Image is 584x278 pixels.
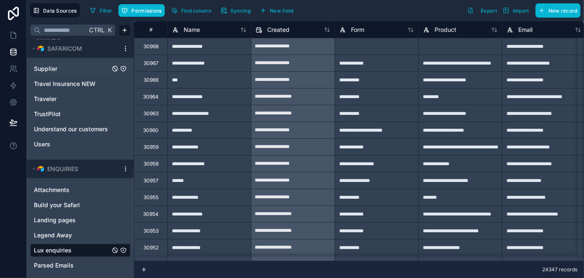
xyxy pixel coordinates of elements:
span: Parsed Emails [34,261,74,270]
span: Users [34,140,50,148]
a: Supplier [34,65,110,73]
a: Landing pages [34,216,110,224]
a: Lux enquiries [34,246,110,255]
div: 30968 [143,43,159,50]
div: 30960 [143,127,159,134]
div: 30958 [143,161,159,167]
div: Landing pages [30,213,131,227]
span: Email [518,26,533,34]
div: Understand our customers [30,122,131,136]
span: Created [267,26,289,34]
button: New record [535,3,581,18]
span: K [107,27,113,33]
span: Build your Safari [34,201,80,209]
a: Understand our customers [34,125,110,133]
span: Attachments [34,186,69,194]
button: Data Sources [30,3,80,18]
a: Traveler [34,95,110,103]
div: 30963 [143,110,159,117]
button: Airtable LogoSAFARICOM [30,43,119,55]
span: Legend Away [34,231,72,239]
a: Syncing [218,4,257,17]
span: SAFARICOM [47,44,82,53]
a: Parsed Emails [34,261,110,270]
div: TrustPilot [30,107,131,121]
div: 30955 [143,194,159,201]
div: Attachments [30,183,131,197]
a: Permissions [118,4,168,17]
span: New field [270,8,294,14]
a: Attachments [34,186,110,194]
button: Import [500,3,532,18]
div: Travel Insurance NEW [30,77,131,91]
div: 30966 [143,77,159,83]
button: New field [257,4,297,17]
img: Airtable Logo [37,166,44,172]
img: Airtable Logo [37,45,44,52]
a: Travel Insurance NEW [34,80,110,88]
span: Filter [100,8,113,14]
span: Find column [181,8,211,14]
span: Travel Insurance NEW [34,80,95,88]
div: 30952 [143,244,159,251]
span: Lux enquiries [34,246,72,255]
span: 24347 records [542,266,577,273]
span: Product [435,26,456,34]
span: Form [351,26,364,34]
span: TrustPilot [34,110,61,118]
span: Import [513,8,529,14]
div: Build your Safari [30,198,131,212]
div: 30953 [143,228,159,234]
span: Export [481,8,497,14]
div: Lux enquiries [30,244,131,257]
a: Legend Away [34,231,110,239]
div: 30959 [143,144,159,151]
button: Export [464,3,500,18]
a: Build your Safari [34,201,110,209]
div: 30967 [143,60,159,67]
div: 30957 [143,177,159,184]
button: Find column [168,4,214,17]
span: New record [548,8,578,14]
span: Data Sources [43,8,77,14]
span: Understand our customers [34,125,108,133]
span: Landing pages [34,216,76,224]
div: Legend Away [30,229,131,242]
a: Users [34,140,110,148]
div: Supplier [30,62,131,75]
div: Traveler [30,92,131,106]
div: # [141,26,161,33]
div: Users [30,138,131,151]
div: 30954 [143,211,159,218]
span: Supplier [34,65,57,73]
button: Filter [87,4,115,17]
div: Parsed Emails [30,259,131,272]
a: TrustPilot [34,110,110,118]
span: Ctrl [88,25,105,35]
span: Traveler [34,95,56,103]
span: Permissions [131,8,161,14]
span: ENQUIRIES [47,165,78,173]
button: Syncing [218,4,254,17]
span: Name [184,26,200,34]
button: Permissions [118,4,164,17]
a: New record [532,3,581,18]
div: 30964 [143,94,159,100]
span: Syncing [231,8,251,14]
button: Airtable LogoENQUIRIES [30,163,119,175]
